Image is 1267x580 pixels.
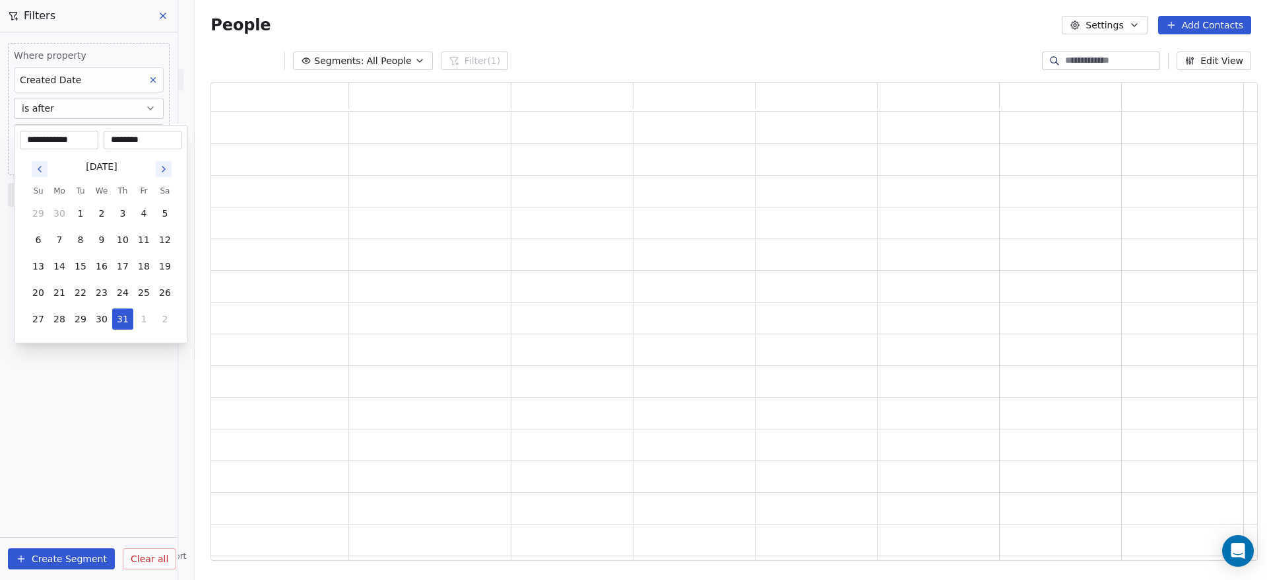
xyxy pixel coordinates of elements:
th: Thursday [112,184,133,198]
th: Friday [133,184,154,198]
button: 27 [28,308,49,330]
button: 31 [112,308,133,330]
button: 28 [49,308,70,330]
button: 13 [28,256,49,277]
button: 9 [91,229,112,250]
button: 20 [28,282,49,303]
button: 25 [133,282,154,303]
button: 5 [154,203,176,224]
button: 7 [49,229,70,250]
button: 16 [91,256,112,277]
button: 11 [133,229,154,250]
button: 30 [91,308,112,330]
button: 24 [112,282,133,303]
button: 18 [133,256,154,277]
button: Go to next month [154,160,173,178]
button: 12 [154,229,176,250]
button: 2 [154,308,176,330]
th: Monday [49,184,70,198]
button: 14 [49,256,70,277]
th: Sunday [28,184,49,198]
button: 21 [49,282,70,303]
th: Tuesday [70,184,91,198]
button: 30 [49,203,70,224]
button: 3 [112,203,133,224]
button: 10 [112,229,133,250]
button: 15 [70,256,91,277]
th: Saturday [154,184,176,198]
th: Wednesday [91,184,112,198]
button: 23 [91,282,112,303]
button: 1 [70,203,91,224]
button: Go to previous month [30,160,49,178]
button: 29 [70,308,91,330]
button: 4 [133,203,154,224]
button: 17 [112,256,133,277]
button: 26 [154,282,176,303]
button: 22 [70,282,91,303]
button: 8 [70,229,91,250]
div: [DATE] [86,160,117,174]
button: 2 [91,203,112,224]
button: 1 [133,308,154,330]
button: 29 [28,203,49,224]
button: 19 [154,256,176,277]
button: 6 [28,229,49,250]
